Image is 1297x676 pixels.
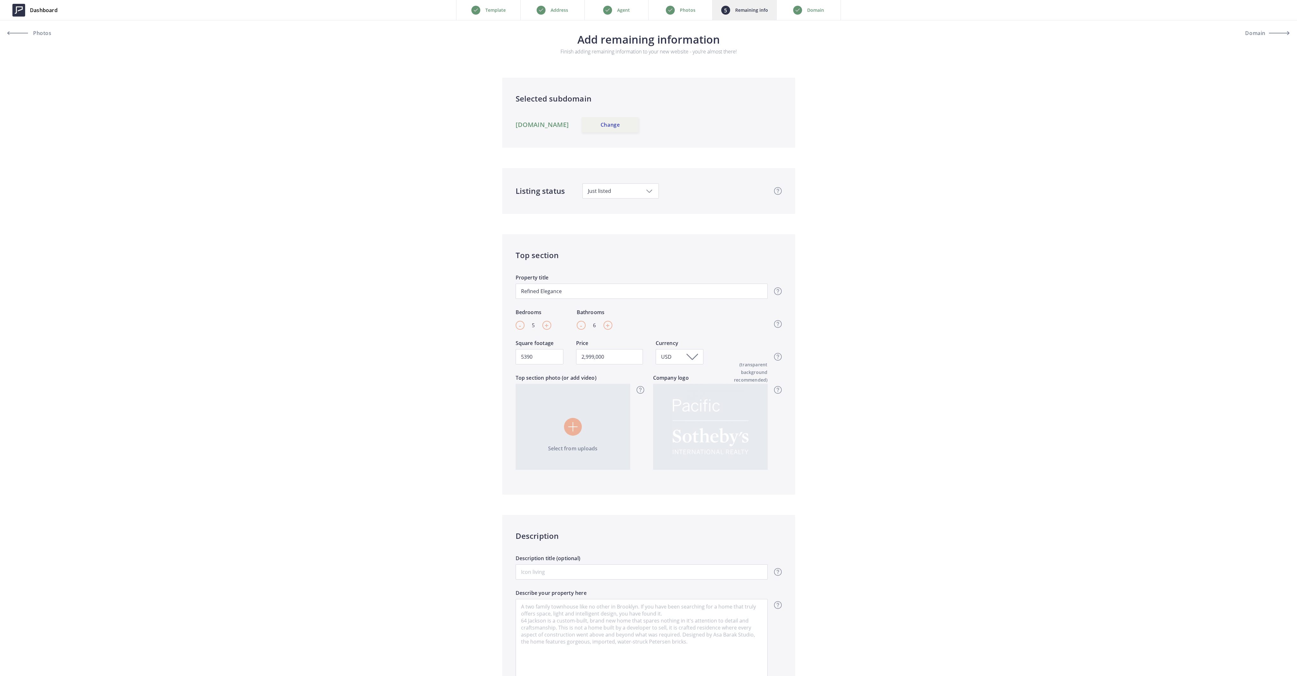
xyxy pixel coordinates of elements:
img: question [774,287,782,295]
span: USD [661,353,673,360]
p: Agent [617,6,630,14]
p: Template [485,6,506,14]
input: 4,600 [516,349,563,364]
h3: Add remaining information [431,34,866,45]
img: question [637,386,644,394]
button: Domain [1232,25,1289,41]
span: (transparent background recommended) [712,361,768,384]
label: Bathrooms [577,308,612,318]
p: Select from uploads [516,445,630,452]
span: + [545,320,549,330]
label: Price [576,339,643,349]
img: question [774,386,782,394]
p: Photos [680,6,695,14]
label: Describe your property here [516,589,768,599]
img: question [774,353,782,361]
img: question [774,601,782,609]
label: Property title [516,274,768,284]
label: Company logo [653,374,768,384]
a: Photos [8,25,65,41]
input: A location unlike any other [516,284,768,299]
span: + [606,320,610,330]
h4: Listing status [516,185,565,197]
h4: Top section [516,250,782,261]
span: - [519,320,521,330]
img: question [774,187,782,195]
img: question [774,568,782,576]
label: Top section photo (or add video) [516,374,630,384]
p: Domain [807,6,824,14]
p: Address [551,6,568,14]
p: Remaining info [735,6,768,14]
label: Description title (optional) [516,554,768,564]
p: Finish adding remaining information to your new website - you’re almost there! [542,48,755,55]
span: - [580,320,582,330]
span: Just listed [588,187,653,194]
h5: [DOMAIN_NAME] [516,121,569,129]
input: 1,600,000 [576,349,643,364]
h4: Description [516,530,782,542]
input: Icon living [516,564,768,580]
a: Dashboard [8,1,62,20]
label: Currency [656,339,703,349]
a: Change [582,117,639,132]
span: Photos [32,31,52,36]
label: Square footage [516,339,563,349]
label: Bedrooms [516,308,551,318]
span: Domain [1245,31,1265,36]
span: Dashboard [30,6,58,14]
h4: Selected subdomain [516,93,782,104]
img: question [774,320,782,328]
